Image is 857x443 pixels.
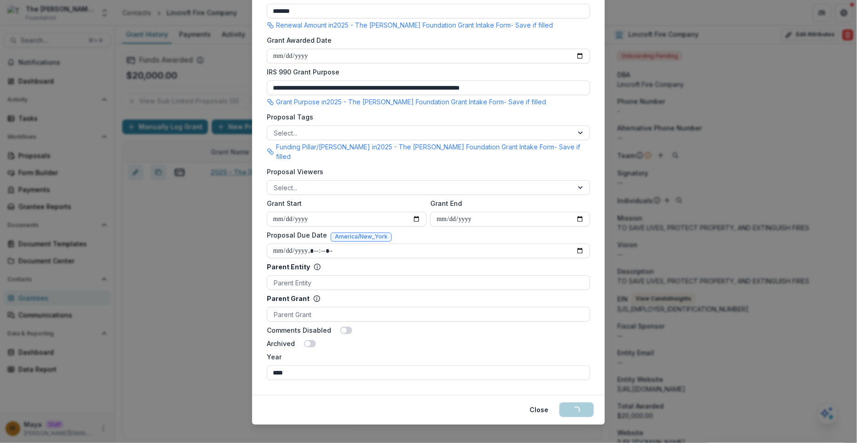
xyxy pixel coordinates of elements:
label: Archived [267,339,295,348]
label: Year [267,352,585,362]
p: Parent Entity [267,262,310,272]
p: Funding Pillar/[PERSON_NAME] in 2025 - The [PERSON_NAME] Foundation Grant Intake Form - Save if f... [276,142,590,161]
label: IRS 990 Grant Purpose [267,67,585,77]
label: Proposal Tags [267,112,585,122]
label: Proposal Due Date [267,230,327,240]
p: Parent Grant [267,294,310,303]
label: Proposal Viewers [267,167,585,176]
p: Renewal Amount in 2025 - The [PERSON_NAME] Foundation Grant Intake Form - Save if filled [276,20,553,30]
p: Grant Purpose in 2025 - The [PERSON_NAME] Foundation Grant Intake Form - Save if filled [276,97,546,107]
button: Close [524,403,554,417]
label: Grant Awarded Date [267,35,585,45]
span: America/New_York [335,233,388,240]
label: Grant End [430,199,585,208]
label: Grant Start [267,199,421,208]
label: Comments Disabled [267,325,331,335]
